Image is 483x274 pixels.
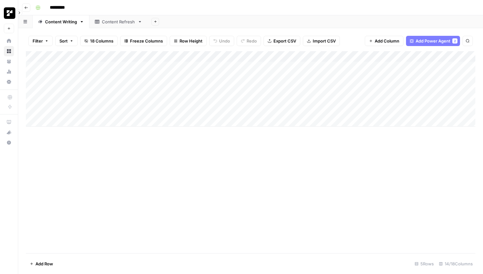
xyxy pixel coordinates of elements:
div: Content Writing [45,19,77,25]
button: What's new? [4,127,14,137]
a: Your Data [4,56,14,67]
a: Home [4,36,14,46]
button: Undo [209,36,234,46]
button: Filter [28,36,53,46]
span: Sort [59,38,68,44]
button: Sort [55,36,78,46]
button: Freeze Columns [120,36,167,46]
span: Row Height [180,38,203,44]
span: Freeze Columns [130,38,163,44]
button: Workspace: Replo [4,5,14,21]
button: Export CSV [264,36,300,46]
span: Add Power Agent [416,38,450,44]
button: Add Power Agent2 [406,36,460,46]
button: Redo [237,36,261,46]
button: Add Column [365,36,403,46]
a: Browse [4,46,14,56]
span: Export CSV [273,38,296,44]
span: Redo [247,38,257,44]
span: Filter [33,38,43,44]
span: Add Row [35,261,53,267]
a: Usage [4,67,14,77]
a: AirOps Academy [4,117,14,127]
button: Row Height [170,36,207,46]
button: Add Row [26,259,57,269]
button: Help + Support [4,137,14,148]
a: Settings [4,77,14,87]
img: Replo Logo [4,7,15,19]
span: Add Column [375,38,399,44]
div: Content Refresh [102,19,135,25]
div: 5 Rows [412,259,436,269]
a: Content Refresh [89,15,148,28]
span: Undo [219,38,230,44]
div: 14/18 Columns [436,259,475,269]
button: 18 Columns [80,36,118,46]
div: 2 [452,38,457,43]
span: 2 [454,38,456,43]
span: 18 Columns [90,38,113,44]
span: Import CSV [313,38,336,44]
button: Import CSV [303,36,340,46]
a: Content Writing [33,15,89,28]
